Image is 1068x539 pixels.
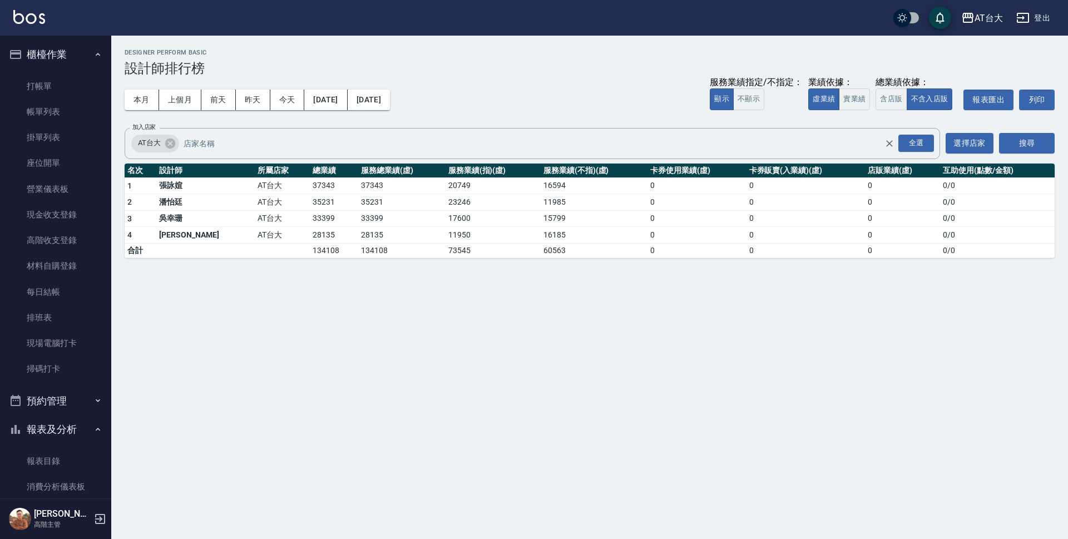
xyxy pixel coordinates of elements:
[125,61,1055,76] h3: 設計師排行榜
[746,177,865,194] td: 0
[541,177,647,194] td: 16594
[358,164,445,178] th: 服務總業績(虛)
[255,227,310,244] td: AT台大
[255,194,310,211] td: AT台大
[746,194,865,211] td: 0
[446,227,541,244] td: 11950
[4,150,107,176] a: 座位開單
[4,356,107,382] a: 掃碼打卡
[446,177,541,194] td: 20749
[647,177,746,194] td: 0
[647,243,746,258] td: 0
[156,210,255,227] td: 吳幸珊
[236,90,270,110] button: 昨天
[304,90,347,110] button: [DATE]
[4,40,107,69] button: 櫃檯作業
[865,177,940,194] td: 0
[4,228,107,253] a: 高階收支登錄
[865,243,940,258] td: 0
[999,133,1055,154] button: 搜尋
[201,90,236,110] button: 前天
[940,194,1055,211] td: 0 / 0
[4,448,107,474] a: 報表目錄
[4,279,107,305] a: 每日結帳
[358,227,445,244] td: 28135
[131,137,167,149] span: AT台大
[358,194,445,211] td: 35231
[131,135,179,152] div: AT台大
[940,177,1055,194] td: 0 / 0
[647,210,746,227] td: 0
[156,164,255,178] th: 設計師
[34,520,91,530] p: 高階主管
[865,227,940,244] td: 0
[4,330,107,356] a: 現場電腦打卡
[125,49,1055,56] h2: Designer Perform Basic
[127,197,132,206] span: 2
[4,474,107,500] a: 消費分析儀表板
[808,88,839,110] button: 虛業績
[876,77,958,88] div: 總業績依據：
[127,181,132,190] span: 1
[132,123,156,131] label: 加入店家
[4,202,107,228] a: 現金收支登錄
[865,194,940,211] td: 0
[710,88,734,110] button: 顯示
[255,164,310,178] th: 所屬店家
[9,508,31,530] img: Person
[310,177,358,194] td: 37343
[647,194,746,211] td: 0
[946,133,993,154] button: 選擇店家
[907,88,953,110] button: 不含入店販
[541,194,647,211] td: 11985
[127,230,132,239] span: 4
[181,133,904,153] input: 店家名稱
[940,227,1055,244] td: 0 / 0
[746,164,865,178] th: 卡券販賣(入業績)(虛)
[446,210,541,227] td: 17600
[4,305,107,330] a: 排班表
[125,164,1055,258] table: a dense table
[929,7,951,29] button: save
[4,253,107,279] a: 材料自購登錄
[1012,8,1055,28] button: 登出
[746,210,865,227] td: 0
[876,88,907,110] button: 含店販
[125,243,156,258] td: 合計
[4,73,107,99] a: 打帳單
[4,99,107,125] a: 帳單列表
[940,164,1055,178] th: 互助使用(點數/金額)
[358,243,445,258] td: 134108
[647,227,746,244] td: 0
[125,164,156,178] th: 名次
[156,177,255,194] td: 張詠媗
[4,125,107,150] a: 掛單列表
[839,88,870,110] button: 實業績
[940,210,1055,227] td: 0 / 0
[310,210,358,227] td: 33399
[1019,90,1055,110] button: 列印
[882,136,897,151] button: Clear
[159,90,201,110] button: 上個月
[896,132,936,154] button: Open
[963,90,1013,110] button: 報表匯出
[541,164,647,178] th: 服務業績(不指)(虛)
[270,90,305,110] button: 今天
[865,210,940,227] td: 0
[4,387,107,416] button: 預約管理
[310,243,358,258] td: 134108
[957,7,1007,29] button: AT台大
[13,10,45,24] img: Logo
[541,243,647,258] td: 60563
[541,210,647,227] td: 15799
[541,227,647,244] td: 16185
[647,164,746,178] th: 卡券使用業績(虛)
[348,90,390,110] button: [DATE]
[358,177,445,194] td: 37343
[940,243,1055,258] td: 0 / 0
[4,415,107,444] button: 報表及分析
[310,164,358,178] th: 總業績
[446,243,541,258] td: 73545
[34,508,91,520] h5: [PERSON_NAME]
